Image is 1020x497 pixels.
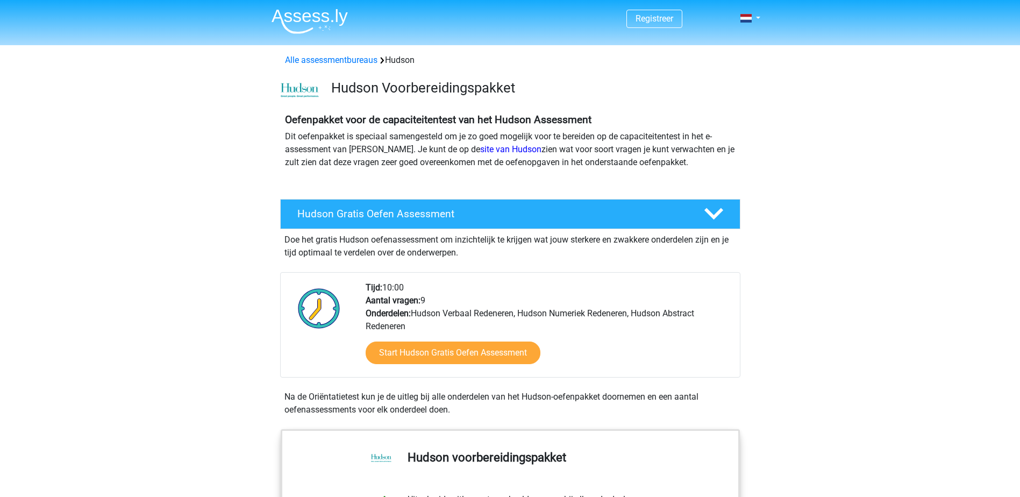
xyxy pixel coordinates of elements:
h3: Hudson Voorbereidingspakket [331,80,732,96]
a: Registreer [636,13,673,24]
a: site van Hudson [480,144,541,154]
img: Klok [292,281,346,335]
div: Doe het gratis Hudson oefenassessment om inzichtelijk te krijgen wat jouw sterkere en zwakkere on... [280,229,740,259]
b: Aantal vragen: [366,295,420,306]
img: Assessly [272,9,348,34]
img: cefd0e47479f4eb8e8c001c0d358d5812e054fa8.png [281,83,319,98]
div: 10:00 9 Hudson Verbaal Redeneren, Hudson Numeriek Redeneren, Hudson Abstract Redeneren [358,281,739,377]
div: Hudson [281,54,740,67]
b: Oefenpakket voor de capaciteitentest van het Hudson Assessment [285,113,591,126]
a: Alle assessmentbureaus [285,55,377,65]
p: Dit oefenpakket is speciaal samengesteld om je zo goed mogelijk voor te bereiden op de capaciteit... [285,130,736,169]
a: Hudson Gratis Oefen Assessment [276,199,745,229]
div: Na de Oriëntatietest kun je de uitleg bij alle onderdelen van het Hudson-oefenpakket doornemen en... [280,390,740,416]
h4: Hudson Gratis Oefen Assessment [297,208,687,220]
b: Onderdelen: [366,308,411,318]
b: Tijd: [366,282,382,293]
a: Start Hudson Gratis Oefen Assessment [366,342,540,364]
